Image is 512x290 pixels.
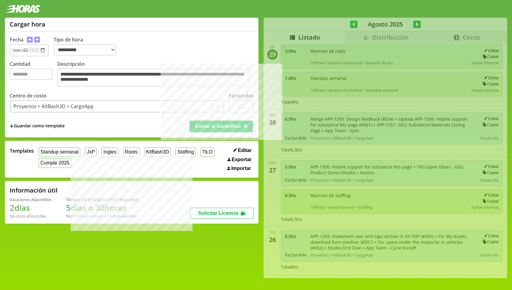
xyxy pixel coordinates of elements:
[39,147,80,157] button: Standup semanal
[10,147,34,154] span: Templates
[10,186,58,194] h2: Información útil
[201,147,215,157] button: TiLO
[195,124,241,129] span: Enviar al backoffice
[5,5,40,13] img: logotipo
[10,61,57,88] label: Cantidad
[10,36,23,43] label: Fecha
[10,202,52,213] h1: 2 días
[54,44,116,55] select: Tipo de hora
[232,147,254,154] button: Editar
[85,147,97,157] button: JxP
[66,213,138,219] div: Recordá que vencen a fin de
[10,69,52,80] input: Cantidad
[144,147,171,157] button: KitBash3D
[66,197,138,202] div: Tiempo Libre Optativo (TiLO) disponible
[10,213,52,219] div: De otros años: 0 días
[10,123,13,129] span: +
[57,61,254,88] label: Descripción
[66,202,138,213] h1: 5 días o 30 horas
[10,92,47,99] label: Centro de costo
[57,69,249,87] textarea: Descripción
[226,157,254,163] button: Exportar
[190,208,254,219] button: Solicitar Licencia
[54,36,121,56] label: Tipo de hora
[198,210,238,216] span: Solicitar Licencia
[231,166,251,171] span: Importar
[10,197,52,202] div: Vacaciones disponibles
[13,103,94,110] div: Proyectos > KitBash3D > CargoApp
[238,148,251,153] span: Editar
[10,123,65,129] span: +Guardar como template
[10,20,45,28] h1: Cargar hora
[176,147,196,157] button: Staffing
[101,147,118,157] button: Ingles
[123,147,139,157] button: Roots
[117,213,137,219] b: Diciembre
[39,158,71,168] button: Cumple 2025
[229,92,254,99] label: Facturable
[232,157,252,162] span: Exportar
[190,121,253,132] button: Enviar al backoffice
